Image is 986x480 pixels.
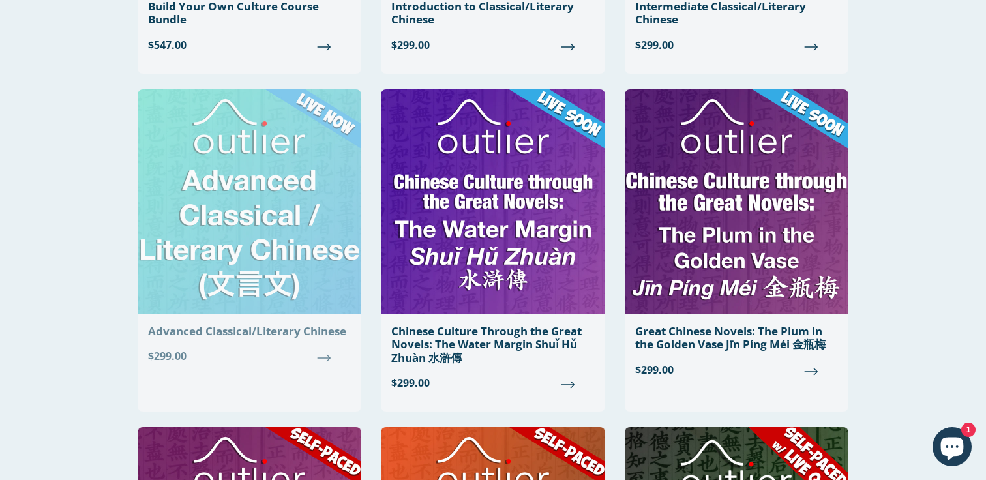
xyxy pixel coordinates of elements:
[381,89,605,314] img: Chinese Culture Through the Great Novels: The Water Margin Shuǐ Hǔ Zhuàn 水滸傳
[391,325,594,365] div: Chinese Culture Through the Great Novels: The Water Margin Shuǐ Hǔ Zhuàn 水滸傳
[381,89,605,401] a: Chinese Culture Through the Great Novels: The Water Margin Shuǐ Hǔ Zhuàn 水滸傳 $299.00
[148,37,351,53] span: $547.00
[635,362,838,378] span: $299.00
[148,325,351,338] div: Advanced Classical/Literary Chinese
[148,348,351,364] span: $299.00
[929,427,976,470] inbox-online-store-chat: Shopify online store chat
[391,37,594,53] span: $299.00
[625,89,848,388] a: Great Chinese Novels: The Plum in the Golden Vase Jīn Píng Méi 金瓶梅 $299.00
[635,37,838,53] span: $299.00
[635,325,838,352] div: Great Chinese Novels: The Plum in the Golden Vase Jīn Píng Méi 金瓶梅
[138,89,361,314] img: Advanced Classical/Literary Chinese
[138,89,361,374] a: Advanced Classical/Literary Chinese $299.00
[391,375,594,391] span: $299.00
[625,89,848,314] img: Great Chinese Novels: The Plum in the Golden Vase Jīn Píng Méi 金瓶梅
